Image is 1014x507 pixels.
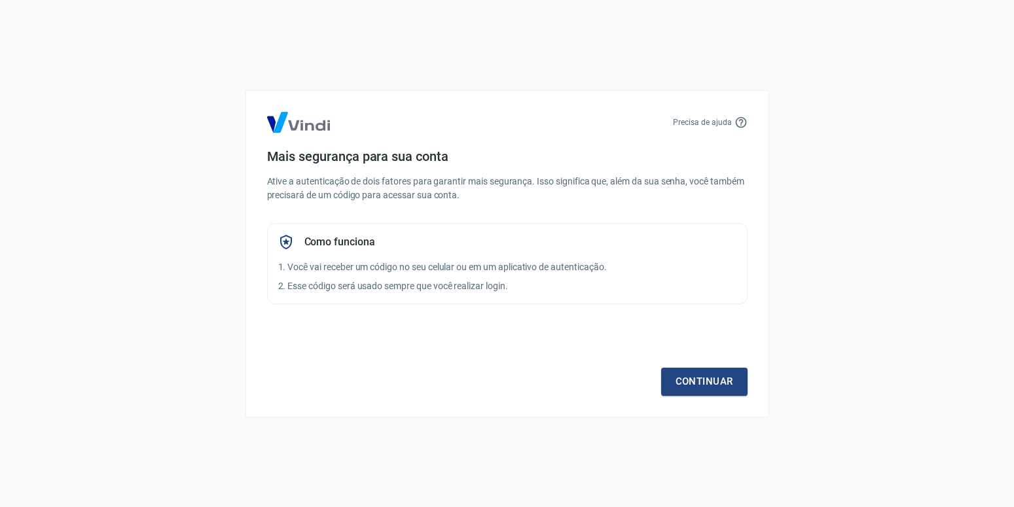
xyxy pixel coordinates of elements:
p: 2. Esse código será usado sempre que você realizar login. [278,279,736,293]
p: Precisa de ajuda [673,116,731,128]
p: Ative a autenticação de dois fatores para garantir mais segurança. Isso significa que, além da su... [267,175,748,202]
p: 1. Você vai receber um código no seu celular ou em um aplicativo de autenticação. [278,260,736,274]
h5: Como funciona [304,236,375,249]
img: Logo Vind [267,112,330,133]
h4: Mais segurança para sua conta [267,149,748,164]
a: Continuar [661,368,748,395]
